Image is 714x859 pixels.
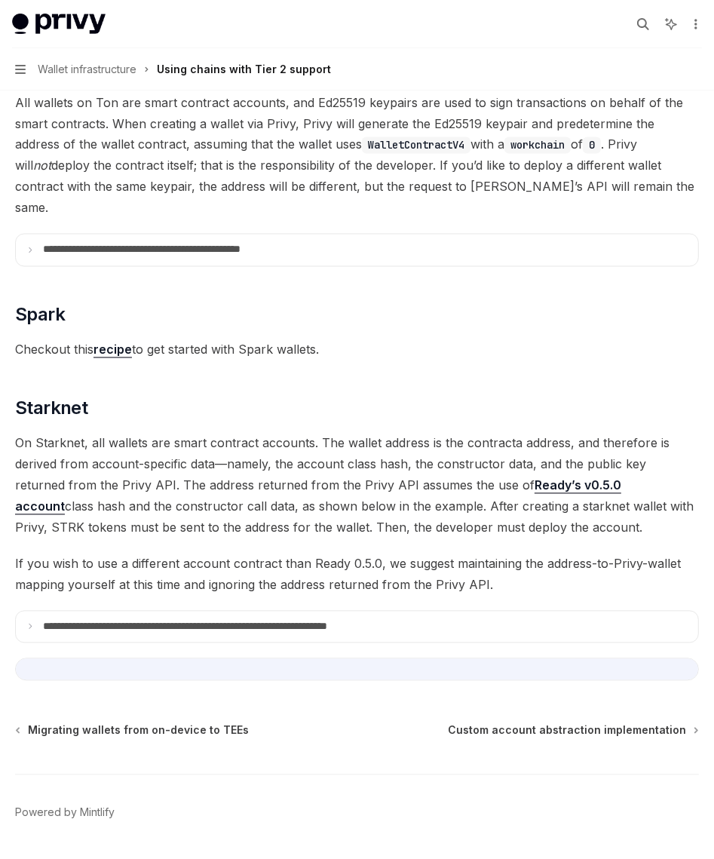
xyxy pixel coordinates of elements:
em: not [33,158,51,173]
span: Custom account abstraction implementation [448,723,686,738]
span: All wallets on Ton are smart contract accounts, and Ed25519 keypairs are used to sign transaction... [15,92,699,219]
a: Powered by Mintlify [15,805,115,821]
a: recipe [93,342,132,358]
div: Using chains with Tier 2 support [157,60,331,78]
span: Starknet [15,397,87,421]
img: light logo [12,14,106,35]
span: If you wish to use a different account contract than Ready 0.5.0, we suggest maintaining the addr... [15,554,699,596]
span: Migrating wallets from on-device to TEEs [28,723,249,738]
code: workchain [504,137,571,154]
a: Ready’s v0.5.0 account [15,478,621,515]
span: On Starknet, all wallets are smart contract accounts. The wallet address is the contracta address... [15,433,699,538]
code: 0 [583,137,601,154]
span: Spark [15,303,65,327]
code: WalletContractV4 [362,137,470,154]
span: Wallet infrastructure [38,60,136,78]
span: Checkout this to get started with Spark wallets. [15,339,699,360]
a: Migrating wallets from on-device to TEEs [17,723,249,738]
a: Custom account abstraction implementation [448,723,697,738]
button: More actions [687,14,702,35]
